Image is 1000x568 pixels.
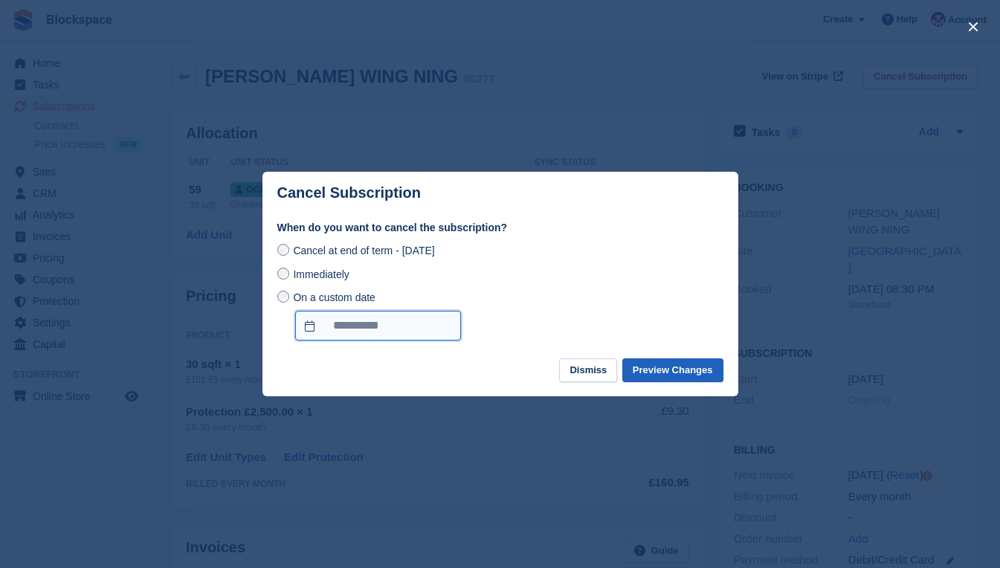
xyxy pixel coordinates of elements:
[293,268,349,280] span: Immediately
[622,358,723,383] button: Preview Changes
[559,358,617,383] button: Dismiss
[277,291,289,303] input: On a custom date
[961,15,985,39] button: close
[277,220,723,236] label: When do you want to cancel the subscription?
[277,244,289,256] input: Cancel at end of term - [DATE]
[295,311,461,341] input: On a custom date
[277,268,289,280] input: Immediately
[293,245,434,256] span: Cancel at end of term - [DATE]
[293,291,375,303] span: On a custom date
[277,184,421,201] p: Cancel Subscription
